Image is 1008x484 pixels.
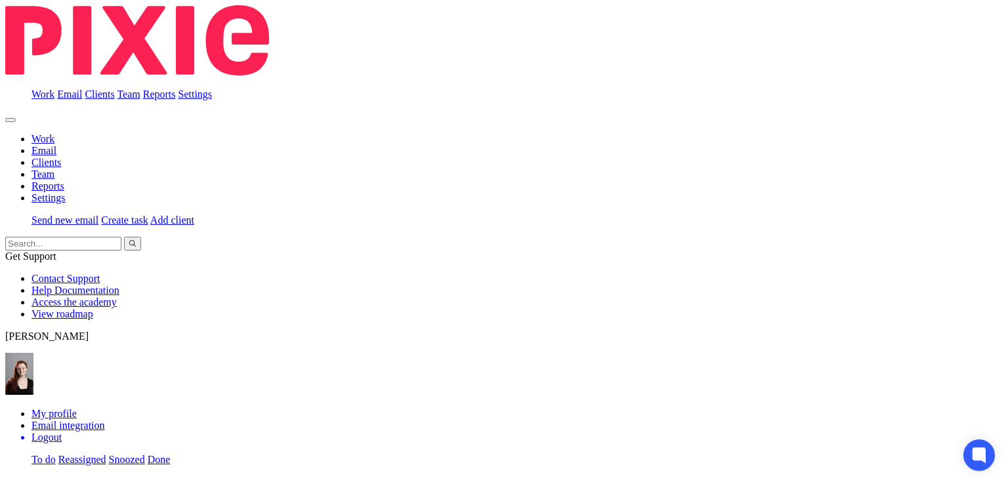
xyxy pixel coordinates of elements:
a: Add client [150,214,194,226]
img: High%20Res%20Andrew%20Price%20Accountants%20_Poppy%20Jakes%20Photography-3%20-%20Copy.jpg [5,353,33,395]
a: Work [31,89,54,100]
p: [PERSON_NAME] [5,331,1003,342]
a: To do [31,454,56,465]
a: Email [57,89,82,100]
a: Help Documentation [31,285,119,296]
a: Create task [101,214,148,226]
a: Logout [31,432,1003,443]
a: Snoozed [109,454,145,465]
span: Logout [31,432,62,443]
a: Contact Support [31,273,100,284]
a: Clients [85,89,114,100]
a: View roadmap [31,308,93,319]
input: Search [5,237,121,251]
a: Settings [31,192,66,203]
a: Work [31,133,54,144]
a: Clients [31,157,61,168]
a: Settings [178,89,213,100]
button: Search [124,237,141,251]
a: Email integration [31,420,105,431]
a: Email [31,145,56,156]
a: Done [148,454,171,465]
a: Team [117,89,140,100]
span: Get Support [5,251,56,262]
a: Send new email [31,214,98,226]
a: My profile [31,408,77,419]
a: Reports [143,89,176,100]
a: Reports [31,180,64,192]
img: Pixie [5,5,269,75]
a: Reassigned [58,454,106,465]
a: Access the academy [31,296,117,308]
a: Team [31,169,54,180]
